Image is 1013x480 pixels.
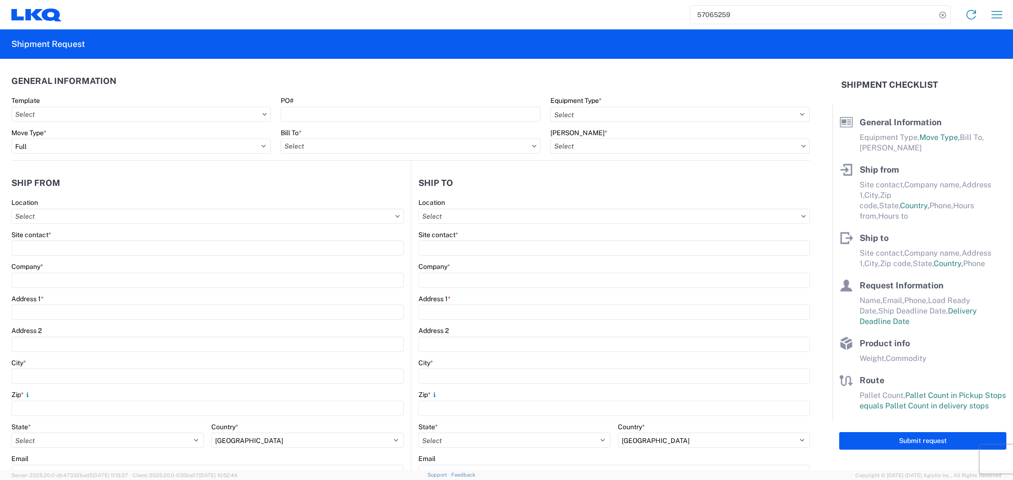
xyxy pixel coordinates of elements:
span: City, [864,259,880,268]
label: Address 1 [11,295,44,303]
span: State, [913,259,934,268]
span: Site contact, [860,249,904,258]
h2: Ship to [418,178,453,188]
span: Move Type, [919,133,960,142]
label: Country [618,423,645,431]
label: Country [211,423,238,431]
label: Template [11,96,40,105]
label: Move Type [11,129,47,137]
span: [DATE] 11:13:37 [93,472,128,478]
label: PO# [281,96,293,105]
button: Submit request [839,432,1006,450]
span: [PERSON_NAME] [860,143,922,152]
label: [PERSON_NAME] [550,129,607,137]
input: Select [281,138,540,154]
span: Bill To, [960,133,984,142]
label: Equipment Type [550,96,602,105]
label: Bill To [281,129,302,137]
h2: Ship from [11,178,60,188]
a: Support [427,472,451,478]
span: Phone [963,259,985,268]
span: Phone, [929,201,953,210]
label: Address 2 [11,326,42,335]
span: Zip code, [880,259,913,268]
span: City, [864,191,880,200]
span: Site contact, [860,180,904,189]
span: Ship from [860,165,899,175]
span: Equipment Type, [860,133,919,142]
span: Email, [882,296,904,305]
span: Phone, [904,296,928,305]
span: Client: 2025.20.0-035ba07 [133,472,237,478]
span: Weight, [860,354,886,363]
a: Feedback [451,472,475,478]
span: Pallet Count, [860,391,905,400]
label: Address 1 [418,295,451,303]
label: Site contact [11,231,51,239]
span: Company name, [904,249,962,258]
label: Email [11,454,28,463]
h2: Shipment Checklist [841,79,938,91]
label: Zip [418,390,438,399]
span: Ship Deadline Date, [878,306,948,315]
input: Select [550,138,810,154]
label: Zip [11,390,31,399]
span: [DATE] 10:52:44 [199,472,237,478]
input: Select [11,107,271,122]
label: State [11,423,31,431]
span: Pallet Count in Pickup Stops equals Pallet Count in delivery stops [860,391,1006,410]
label: Site contact [418,231,458,239]
span: Hours to [878,212,908,221]
span: Product info [860,338,910,348]
label: Address 2 [418,326,449,335]
label: City [11,359,26,367]
label: Company [418,262,450,271]
span: Server: 2025.20.0-db47332bad5 [11,472,128,478]
label: Company [11,262,43,271]
h2: Shipment Request [11,38,85,50]
label: Location [418,198,445,207]
span: Request Information [860,280,944,290]
span: General Information [860,117,942,127]
span: Company name, [904,180,962,189]
span: Ship to [860,233,889,243]
input: Select [418,209,810,224]
span: State, [879,201,900,210]
span: Route [860,375,884,385]
label: State [418,423,438,431]
span: Commodity [886,354,927,363]
input: Shipment, tracking or reference number [690,6,936,24]
span: Country, [900,201,929,210]
label: Email [418,454,435,463]
span: Copyright © [DATE]-[DATE] Agistix Inc., All Rights Reserved [855,471,1002,480]
label: City [418,359,433,367]
span: Country, [934,259,963,268]
span: Name, [860,296,882,305]
input: Select [11,209,404,224]
label: Location [11,198,38,207]
h2: General Information [11,76,116,86]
